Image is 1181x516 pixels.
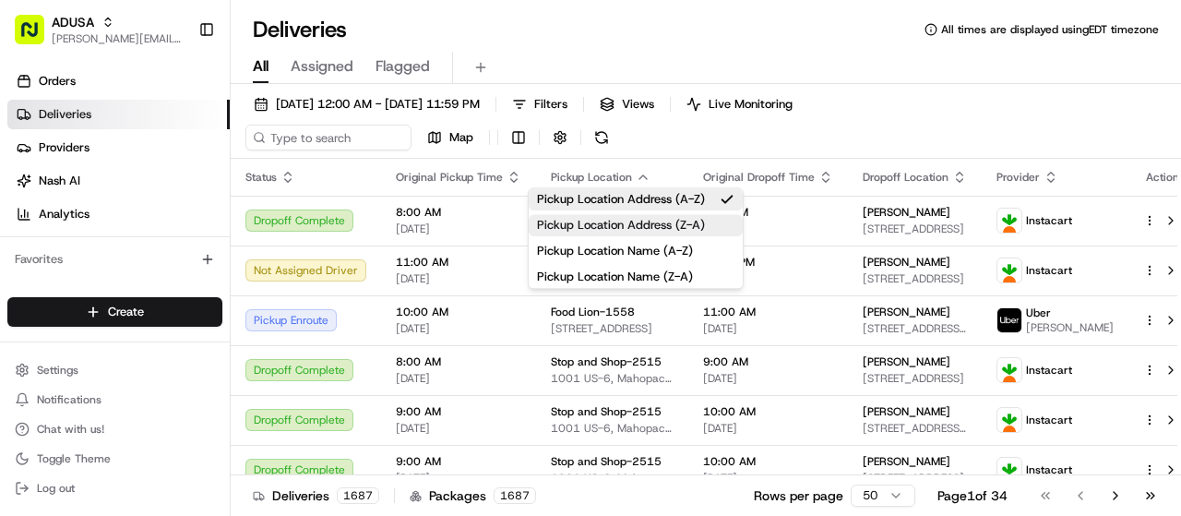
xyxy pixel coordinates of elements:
span: [PERSON_NAME] [863,305,950,319]
span: [STREET_ADDRESS] [863,471,967,486]
button: Live Monitoring [678,91,801,117]
span: Food Lion-1558 [551,305,635,319]
button: Start new chat [314,181,336,203]
a: 💻API Documentation [149,259,304,293]
span: Deliveries [39,106,91,123]
span: [PERSON_NAME] [1026,320,1114,335]
span: [DATE] 12:00 AM - [DATE] 11:59 PM [276,96,480,113]
span: Assigned [291,55,353,78]
span: All times are displayed using EDT timezone [941,22,1159,37]
span: [STREET_ADDRESS][PERSON_NAME][PERSON_NAME] [863,321,967,336]
span: Notifications [37,392,101,407]
span: [PERSON_NAME] [863,404,950,419]
div: Packages [410,486,536,505]
span: Provider [996,170,1040,185]
span: 1001 US-6, Mahopac, NY 10541, [GEOGRAPHIC_DATA] [551,371,674,386]
span: Toggle Theme [37,451,111,466]
button: Views [591,91,662,117]
span: [DATE] [703,271,833,286]
button: Settings [7,357,222,383]
span: [STREET_ADDRESS] [863,371,967,386]
a: Powered byPylon [130,311,223,326]
span: Nash AI [39,173,80,189]
h1: Deliveries [253,15,347,44]
img: 1736555255976-a54dd68f-1ca7-489b-9aae-adbdc363a1c4 [18,175,52,209]
button: Create [7,297,222,327]
div: Deliveries [253,486,379,505]
button: Toggle Theme [7,446,222,472]
span: [PERSON_NAME][EMAIL_ADDRESS][PERSON_NAME][DOMAIN_NAME] [52,31,184,46]
button: ADUSA [52,13,94,31]
div: We're available if you need us! [63,194,233,209]
img: Nash [18,18,55,54]
span: Instacart [1026,213,1072,228]
span: [DATE] [703,371,833,386]
span: Stop and Shop-2515 [551,404,662,419]
span: Map [449,129,473,146]
button: Pickup Location Name (A-Z) [529,240,743,262]
span: [DATE] [703,222,833,236]
span: Original Dropoff Time [703,170,815,185]
input: Clear [48,118,304,138]
span: 11:00 AM [396,255,521,270]
span: Chat with us! [37,422,104,437]
span: [STREET_ADDRESS][PERSON_NAME] [863,421,967,436]
span: [DATE] [396,321,521,336]
p: Rows per page [754,486,843,505]
span: 9:00 AM [396,454,521,469]
span: Dropoff Location [863,170,948,185]
span: Stop and Shop-2515 [551,454,662,469]
span: [DATE] [703,471,833,486]
span: 8:00 AM [396,354,521,369]
span: [DATE] [396,371,521,386]
span: [DATE] [396,271,521,286]
span: [DATE] [703,321,833,336]
span: 10:00 AM [703,454,833,469]
button: ADUSA[PERSON_NAME][EMAIL_ADDRESS][PERSON_NAME][DOMAIN_NAME] [7,7,191,52]
span: Instacart [1026,263,1072,278]
img: profile_instacart_ahold_partner.png [997,458,1021,482]
span: Pylon [184,312,223,326]
span: Status [245,170,277,185]
span: [DATE] [703,421,833,436]
button: Log out [7,475,222,501]
img: profile_instacart_ahold_partner.png [997,258,1021,282]
span: [STREET_ADDRESS] [863,222,967,236]
a: Analytics [7,199,230,229]
button: Pickup Location Address (A-Z) [529,188,743,210]
span: Orders [39,73,76,90]
span: Instacart [1026,462,1072,477]
button: Chat with us! [7,416,222,442]
span: Stop and Shop-2515 [551,354,662,369]
img: profile_instacart_ahold_partner.png [997,408,1021,432]
span: [PERSON_NAME] [863,255,950,270]
span: Log out [37,481,75,496]
span: Analytics [39,206,89,222]
span: Instacart [1026,413,1072,427]
button: Pickup Location Name (Z-A) [529,266,743,288]
span: All [253,55,268,78]
div: Page 1 of 34 [937,486,1008,505]
span: Settings [37,363,78,378]
span: Pickup Location [551,170,632,185]
span: 9:00 AM [703,354,833,369]
p: Welcome 👋 [18,73,336,102]
span: 8:00 AM [396,205,521,220]
img: profile_uber_ahold_partner.png [997,308,1021,332]
span: [STREET_ADDRESS] [551,321,674,336]
img: profile_instacart_ahold_partner.png [997,358,1021,382]
span: [PERSON_NAME] [863,205,950,220]
a: Deliveries [7,100,230,129]
span: API Documentation [174,267,296,285]
span: 9:00 AM [703,205,833,220]
span: 1001 US-6, Mahopac, NY 10541, [GEOGRAPHIC_DATA] [551,421,674,436]
span: [DATE] [396,421,521,436]
span: 10:00 AM [396,305,521,319]
img: profile_instacart_ahold_partner.png [997,209,1021,233]
span: 12:00 PM [703,255,833,270]
span: Views [622,96,654,113]
span: Instacart [1026,363,1072,378]
span: 1001 US-6, Mahopac, NY 10541, [GEOGRAPHIC_DATA] [551,471,674,486]
span: [DATE] [396,471,521,486]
